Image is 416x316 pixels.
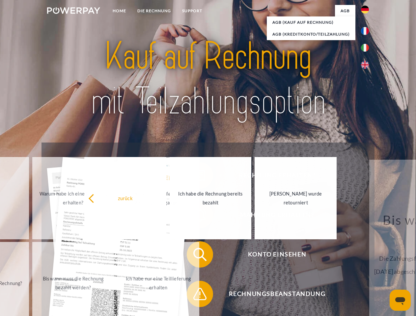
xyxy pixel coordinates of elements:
[63,32,353,126] img: title-powerpay_de.svg
[121,274,195,292] div: Ich habe nur eine Teillieferung erhalten
[361,61,369,69] img: en
[36,189,110,207] div: Warum habe ich eine Rechnung erhalten?
[187,241,358,268] button: Konto einsehen
[196,241,358,268] span: Konto einsehen
[267,28,355,40] a: AGB (Kreditkonto/Teilzahlung)
[177,5,208,17] a: SUPPORT
[88,194,162,202] div: zurück
[390,290,411,311] iframe: Schaltfläche zum Öffnen des Messaging-Fensters
[361,6,369,13] img: de
[132,5,177,17] a: DIE RECHNUNG
[36,274,110,292] div: Bis wann muss die Rechnung bezahlt werden?
[47,7,100,14] img: logo-powerpay-white.svg
[361,27,369,35] img: fr
[107,5,132,17] a: Home
[267,16,355,28] a: AGB (Kauf auf Rechnung)
[259,189,333,207] div: [PERSON_NAME] wurde retourniert
[335,5,355,17] a: agb
[361,44,369,52] img: it
[196,281,358,307] span: Rechnungsbeanstandung
[187,281,358,307] button: Rechnungsbeanstandung
[174,189,248,207] div: Ich habe die Rechnung bereits bezahlt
